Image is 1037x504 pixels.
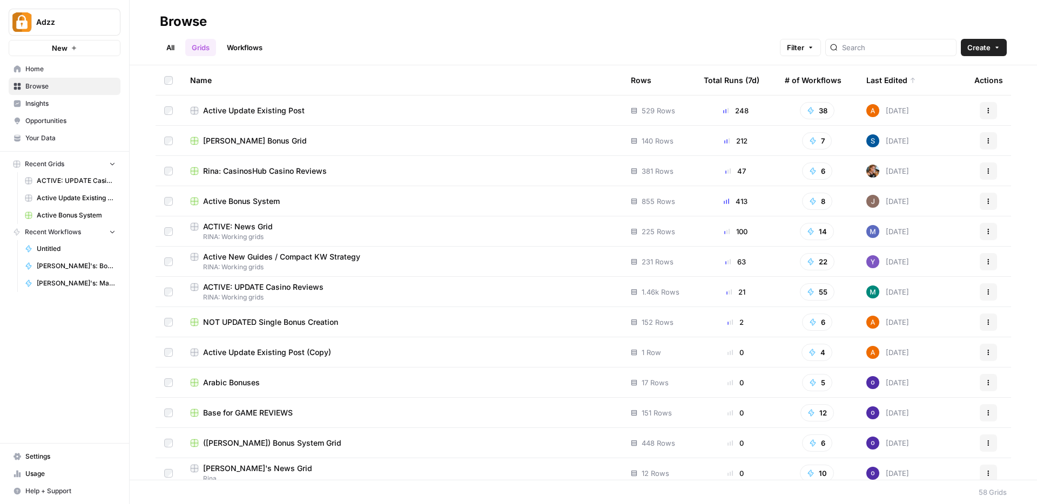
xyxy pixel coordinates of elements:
div: 0 [704,377,767,388]
div: 248 [704,105,767,116]
span: RINA: Working grids [190,292,614,302]
span: Browse [25,81,116,91]
div: [DATE] [866,165,909,178]
span: RINA: Working grids [190,232,614,242]
span: [PERSON_NAME]'s News Grid [203,463,312,474]
div: 100 [704,226,767,237]
div: [DATE] [866,467,909,480]
div: [DATE] [866,195,909,208]
span: 12 Rows [642,468,669,479]
span: Create [967,42,991,53]
img: Adzz Logo [12,12,32,32]
span: [PERSON_NAME]'s: MasterFlow CasinosHub [37,278,116,288]
span: RINA: Working grids [190,262,614,272]
div: 0 [704,468,767,479]
span: 529 Rows [642,105,675,116]
img: nmxawk7762aq8nwt4bciot6986w0 [866,225,879,238]
a: Active Update Existing Post [190,105,614,116]
span: Your Data [25,133,116,143]
button: 7 [802,132,832,149]
a: [PERSON_NAME]'s: Bonuses Search [20,257,120,275]
span: Active Bonus System [37,210,116,220]
a: [PERSON_NAME] Bonus Grid [190,135,614,146]
div: # of Workflows [785,65,841,95]
a: Active Bonus System [20,207,120,224]
div: Last Edited [866,65,916,95]
div: 0 [704,438,767,448]
span: Adzz [36,17,102,28]
span: New [52,43,68,53]
div: 58 Grids [979,487,1007,498]
a: Your Data [9,130,120,147]
div: 63 [704,256,767,267]
button: Recent Workflows [9,224,120,240]
span: Active Update Existing Post [37,193,116,203]
span: Active Update Existing Post (Copy) [203,347,331,358]
img: 1uqwqwywk0hvkeqipwlzjk5gjbnq [866,316,879,329]
span: Home [25,64,116,74]
a: ([PERSON_NAME]) Bonus System Grid [190,438,614,448]
span: ([PERSON_NAME]) Bonus System Grid [203,438,341,448]
img: qk6vosqy2sb4ovvtvs3gguwethpi [866,195,879,208]
div: [DATE] [866,406,909,419]
span: 151 Rows [642,407,672,418]
div: Name [190,65,614,95]
button: 5 [802,374,832,391]
span: 17 Rows [642,377,669,388]
span: [PERSON_NAME]'s: Bonuses Search [37,261,116,271]
span: Filter [787,42,804,53]
span: Base for GAME REVIEWS [203,407,293,418]
input: Search [842,42,952,53]
div: Rows [631,65,651,95]
button: 14 [800,223,834,240]
span: [PERSON_NAME] Bonus Grid [203,135,307,146]
img: v57kel29kunc1ymryyci9cunv9zd [866,134,879,147]
button: 38 [800,102,834,119]
div: 413 [704,196,767,207]
div: Total Runs (7d) [704,65,759,95]
span: 225 Rows [642,226,675,237]
button: Help + Support [9,482,120,500]
div: [DATE] [866,134,909,147]
a: Browse [9,78,120,95]
a: Usage [9,465,120,482]
a: Grids [185,39,216,56]
a: Active Update Existing Post (Copy) [190,347,614,358]
span: Help + Support [25,486,116,496]
div: 2 [704,317,767,328]
button: 6 [802,434,832,452]
span: Active Update Existing Post [203,105,305,116]
img: 1uqwqwywk0hvkeqipwlzjk5gjbnq [866,104,879,117]
div: 21 [704,287,767,297]
span: Settings [25,452,116,461]
img: 1uqwqwywk0hvkeqipwlzjk5gjbnq [866,346,879,359]
span: 231 Rows [642,256,674,267]
span: ACTIVE: News Grid [203,221,273,232]
div: [DATE] [866,285,909,298]
span: Opportunities [25,116,116,126]
a: Home [9,60,120,78]
span: 1 Row [642,347,661,358]
img: c47u9ku7g2b7umnumlgy64eel5a2 [866,467,879,480]
a: Arabic Bonuses [190,377,614,388]
button: 6 [802,162,832,180]
button: New [9,40,120,56]
span: Recent Workflows [25,227,81,237]
span: 381 Rows [642,166,674,176]
button: 8 [802,193,832,210]
a: Opportunities [9,112,120,130]
span: 152 Rows [642,317,674,328]
span: 448 Rows [642,438,675,448]
span: ACTIVE: UPDATE Casino Reviews [37,176,116,186]
button: Create [961,39,1007,56]
span: Rina: CasinosHub Casino Reviews [203,166,327,176]
a: NOT UPDATED Single Bonus Creation [190,317,614,328]
span: Active Bonus System [203,196,280,207]
div: [DATE] [866,376,909,389]
button: 4 [802,344,832,361]
img: m3uixhqsgl37eq31zf0dh111r2ku [866,255,879,268]
button: 22 [800,253,834,270]
button: 12 [800,404,834,421]
div: [DATE] [866,437,909,449]
div: [DATE] [866,225,909,238]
